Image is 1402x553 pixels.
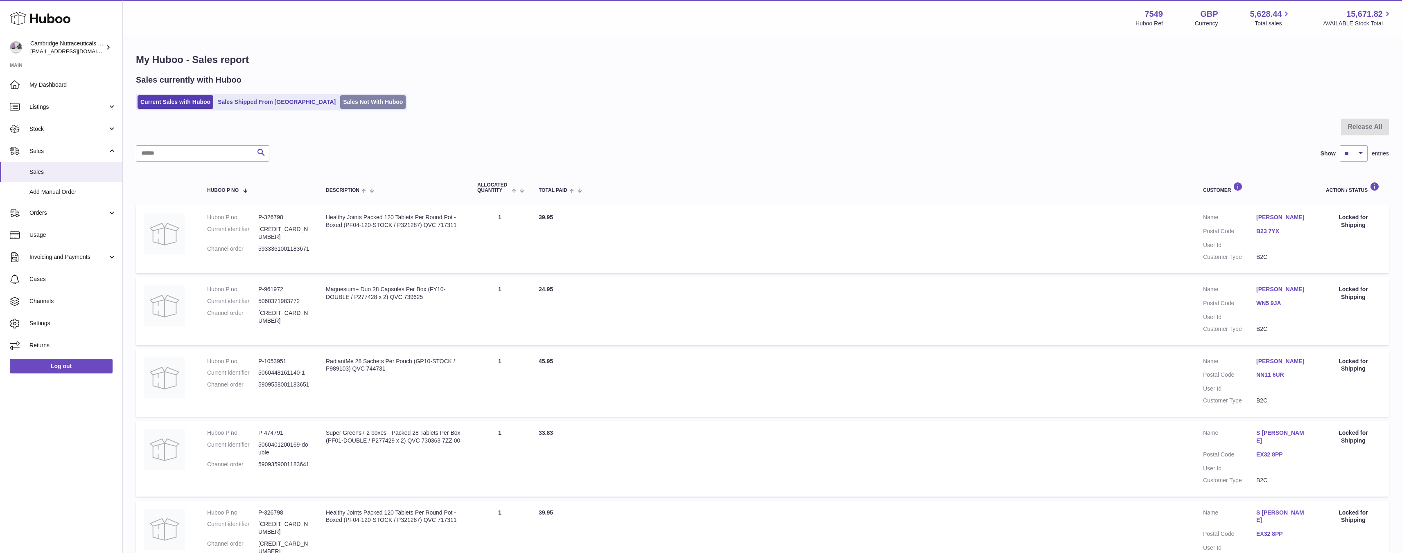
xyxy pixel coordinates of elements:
span: My Dashboard [29,81,116,89]
span: 39.95 [539,214,553,220]
span: Listings [29,103,108,111]
dt: Postal Code [1203,371,1256,381]
dt: Name [1203,285,1256,295]
dt: Postal Code [1203,227,1256,237]
strong: 7549 [1145,9,1163,20]
dt: Name [1203,214,1256,223]
dt: User Id [1203,241,1256,249]
dt: User Id [1203,544,1256,552]
div: Huboo Ref [1136,20,1163,27]
div: Currency [1195,20,1218,27]
div: RadiantMe 28 Sachets Per Pouch (GP10-STOCK / P989103) QVC 744731 [326,357,461,373]
div: Customer [1203,182,1309,193]
span: Total sales [1255,20,1291,27]
a: Sales Not With Huboo [340,95,406,109]
dd: 5060401200169-double [258,441,309,456]
span: Huboo P no [207,188,239,193]
span: 33.83 [539,429,553,436]
img: no-photo.jpg [144,509,185,550]
img: no-photo.jpg [144,214,185,254]
dd: P-474791 [258,429,309,437]
dt: Customer Type [1203,477,1256,484]
span: Description [326,188,359,193]
dt: Current identifier [207,297,258,305]
dd: P-326798 [258,509,309,517]
td: 1 [469,205,531,273]
a: NN11 6UR [1256,371,1309,379]
div: Super Greens+ 2 boxes - Packed 28 Tablets Per Box (PF01-DOUBLE / P277429 x 2) QVC 730363 7ZZ 00 [326,429,461,445]
dd: [CREDIT_CARD_NUMBER] [258,225,309,241]
div: Cambridge Nutraceuticals Ltd [30,40,104,55]
span: Invoicing and Payments [29,253,108,261]
div: Magnesium+ Duo 28 Capsules Per Box (FY10-DOUBLE / P277428 x 2) QVC 739625 [326,285,461,301]
div: Locked for Shipping [1326,214,1381,229]
div: Locked for Shipping [1326,509,1381,524]
dd: 5909359001183641 [258,461,309,468]
td: 1 [469,349,531,417]
span: 39.95 [539,509,553,516]
dt: Customer Type [1203,397,1256,405]
dt: User Id [1203,385,1256,393]
a: Log out [10,359,113,373]
img: no-photo.jpg [144,357,185,398]
span: Sales [29,168,116,176]
div: Locked for Shipping [1326,357,1381,373]
dt: Huboo P no [207,429,258,437]
td: 1 [469,421,531,496]
div: Locked for Shipping [1326,429,1381,445]
a: S [PERSON_NAME] [1256,509,1309,524]
div: Healthy Joints Packed 120 Tablets Per Round Pot - Boxed (PF04-120-STOCK / P321287) QVC 717311 [326,509,461,524]
span: 15,671.82 [1346,9,1383,20]
span: Returns [29,342,116,349]
dt: Current identifier [207,441,258,456]
a: Current Sales with Huboo [138,95,213,109]
a: 15,671.82 AVAILABLE Stock Total [1323,9,1392,27]
span: 5,628.44 [1250,9,1282,20]
dt: Channel order [207,461,258,468]
dt: Huboo P no [207,357,258,365]
a: EX32 8PP [1256,451,1309,459]
a: S [PERSON_NAME] [1256,429,1309,445]
span: [EMAIL_ADDRESS][DOMAIN_NAME] [30,48,120,54]
dt: Postal Code [1203,451,1256,461]
span: 45.95 [539,358,553,364]
dt: Postal Code [1203,299,1256,309]
dt: Current identifier [207,520,258,536]
div: Action / Status [1326,182,1381,193]
dd: 5909558001183651 [258,381,309,389]
a: 5,628.44 Total sales [1250,9,1291,27]
dd: 5060371983772 [258,297,309,305]
a: [PERSON_NAME] [1256,214,1309,221]
dd: P-326798 [258,214,309,221]
label: Show [1321,150,1336,157]
dd: B2C [1256,477,1309,484]
dt: Channel order [207,245,258,253]
dt: Current identifier [207,369,258,377]
span: Channels [29,297,116,305]
dt: User Id [1203,313,1256,321]
dd: P-1053951 [258,357,309,365]
dt: Name [1203,357,1256,367]
dt: Current identifier [207,225,258,241]
h1: My Huboo - Sales report [136,53,1389,66]
img: no-photo.jpg [144,285,185,326]
dd: P-961972 [258,285,309,293]
span: ALLOCATED Quantity [477,182,510,193]
dd: B2C [1256,397,1309,405]
dt: Name [1203,509,1256,526]
dd: [CREDIT_CARD_NUMBER] [258,520,309,536]
img: no-photo.jpg [144,429,185,470]
dt: Customer Type [1203,253,1256,261]
td: 1 [469,277,531,345]
span: Sales [29,147,108,155]
dt: Name [1203,429,1256,447]
div: Healthy Joints Packed 120 Tablets Per Round Pot - Boxed (PF04-120-STOCK / P321287) QVC 717311 [326,214,461,229]
img: qvc@camnutra.com [10,41,22,54]
a: [PERSON_NAME] [1256,357,1309,365]
span: Usage [29,231,116,239]
dt: Huboo P no [207,285,258,293]
span: Settings [29,319,116,327]
dt: Huboo P no [207,509,258,517]
span: Add Manual Order [29,188,116,196]
span: 24.95 [539,286,553,292]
